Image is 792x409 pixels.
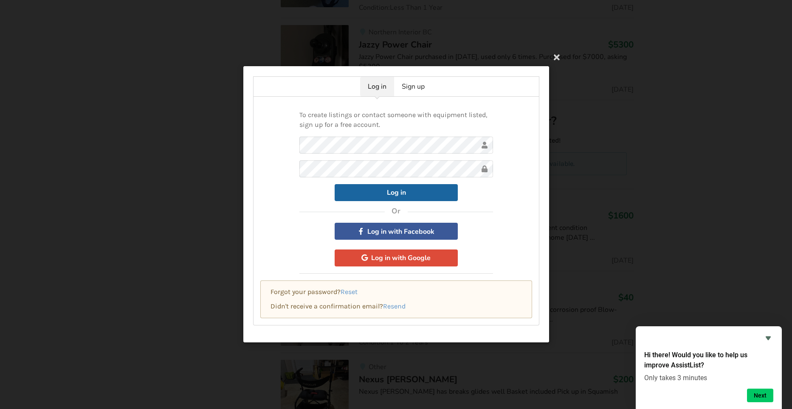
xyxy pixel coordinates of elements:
[335,184,458,201] button: Log in
[644,350,773,370] h2: Hi there! Would you like to help us improve AssistList?
[335,249,458,266] button: Log in with Google
[383,303,406,311] a: Resend
[644,374,773,382] p: Only takes 3 minutes
[341,288,358,296] a: Reset
[299,110,493,130] p: To create listings or contact someone with equipment listed, sign up for a free account.
[360,77,394,96] a: Log in
[644,333,773,402] div: Hi there! Would you like to help us improve AssistList?
[271,287,522,297] p: Forgot your password?
[335,223,458,240] button: Log in with Facebook
[392,207,401,216] h4: Or
[747,389,773,402] button: Next question
[271,302,522,312] p: Didn't receive a confirmation email?
[763,333,773,343] button: Hide survey
[394,77,432,96] a: Sign up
